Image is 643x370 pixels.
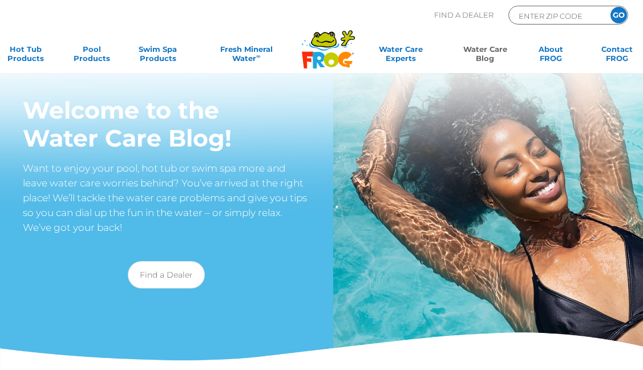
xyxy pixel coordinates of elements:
sup: ∞ [256,53,260,59]
a: PoolProducts [66,44,118,67]
a: Fresh MineralWater∞ [199,44,294,67]
input: GO [610,7,627,23]
a: AboutFROG [525,44,577,67]
p: Find A Dealer [434,6,494,25]
a: Find a Dealer [128,261,205,288]
a: Swim SpaProducts [132,44,184,67]
a: Water CareBlog [459,44,511,67]
a: ContactFROG [592,44,643,67]
input: Zip Code Form [517,9,595,22]
a: Water CareExperts [357,44,444,67]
